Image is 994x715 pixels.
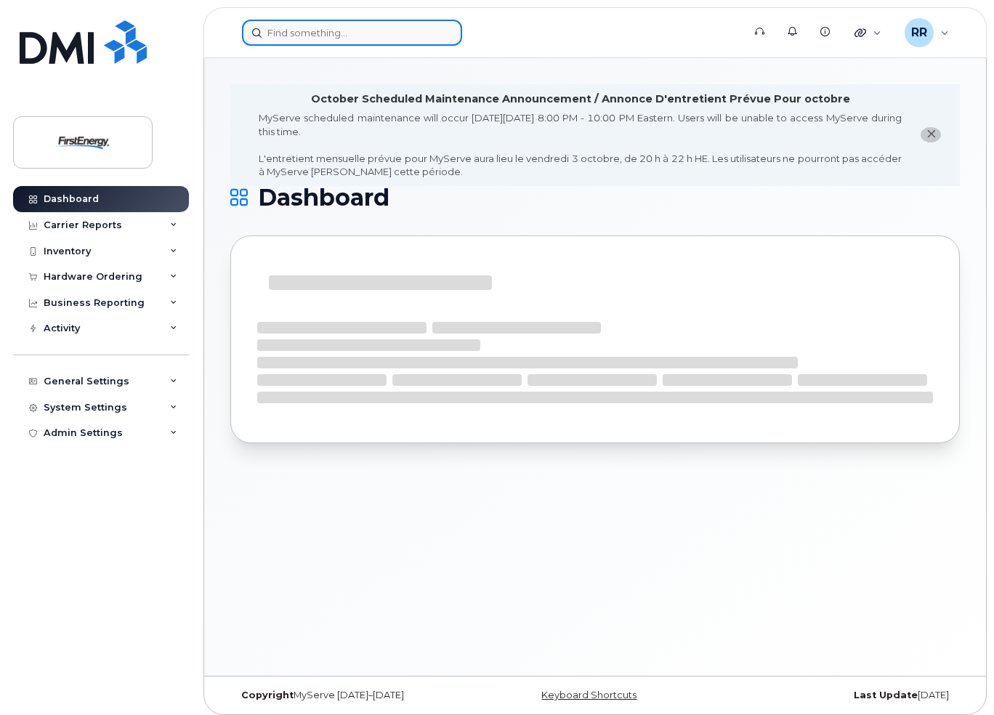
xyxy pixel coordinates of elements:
strong: Copyright [241,690,294,700]
div: MyServe scheduled maintenance will occur [DATE][DATE] 8:00 PM - 10:00 PM Eastern. Users will be u... [259,111,902,179]
div: October Scheduled Maintenance Announcement / Annonce D'entretient Prévue Pour octobre [311,92,850,107]
div: MyServe [DATE]–[DATE] [230,690,474,701]
div: [DATE] [716,690,960,701]
button: close notification [921,127,941,142]
a: Keyboard Shortcuts [541,690,637,700]
strong: Last Update [854,690,918,700]
span: Dashboard [258,187,389,209]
